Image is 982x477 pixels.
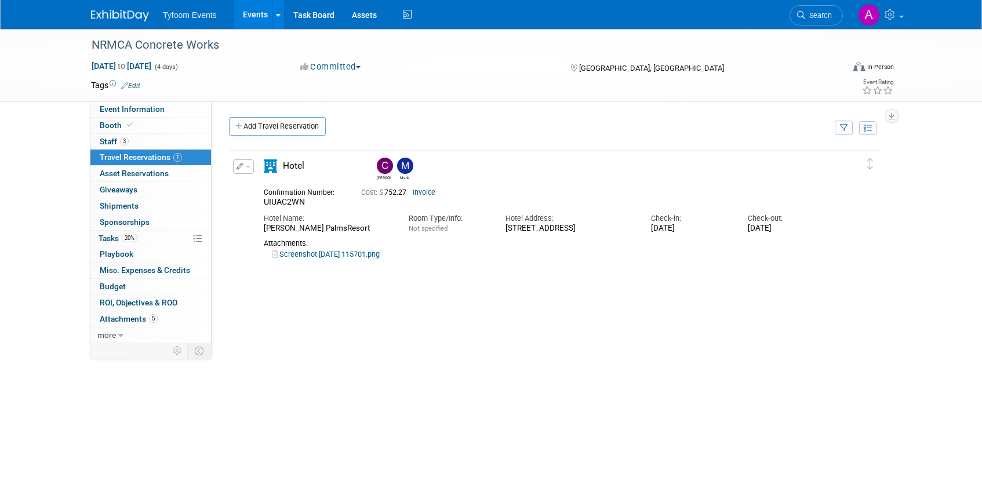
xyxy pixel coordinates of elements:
a: Event Information [90,101,211,117]
span: more [97,330,116,340]
div: [PERSON_NAME] PalmsResort [264,224,391,234]
div: [STREET_ADDRESS] [505,224,633,234]
i: Hotel [264,159,277,173]
div: Event Format [774,60,894,78]
span: 1 [173,153,182,162]
i: Filter by Traveler [840,125,848,132]
a: Tasks20% [90,231,211,246]
td: Tags [91,79,140,91]
a: Search [790,5,843,26]
span: Not specified [409,224,448,232]
span: to [116,61,127,71]
a: Sponsorships [90,214,211,230]
span: Tyfoom Events [163,10,217,20]
span: 3 [120,137,129,145]
a: Asset Reservations [90,166,211,181]
td: Personalize Event Tab Strip [168,343,188,358]
a: Screenshot [DATE] 115701.png [272,250,380,258]
a: Staff3 [90,134,211,150]
span: Event Information [100,104,165,114]
div: Event Rating [862,79,893,85]
div: Hotel Name: [264,213,391,224]
a: Shipments [90,198,211,214]
span: 752.27 [361,188,411,196]
span: Booth [100,121,135,130]
span: Hotel [283,161,304,171]
span: Playbook [100,249,133,258]
span: (4 days) [154,63,178,71]
i: Click and drag to move item [867,158,873,170]
div: [DATE] [651,224,730,234]
div: Check-in: [651,213,730,224]
span: [GEOGRAPHIC_DATA], [GEOGRAPHIC_DATA] [579,64,724,72]
img: Mark Nelson [397,158,413,174]
span: Sponsorships [100,217,150,227]
a: Invoice [413,188,435,196]
div: In-Person [867,63,894,71]
div: Mark Nelson [394,158,414,180]
td: Toggle Event Tabs [188,343,212,358]
img: Corbin Nelson [377,158,393,174]
span: Shipments [100,201,139,210]
a: Budget [90,279,211,294]
div: Check-out: [748,213,827,224]
span: Cost: $ [361,188,384,196]
div: Confirmation Number: [264,185,344,197]
div: [DATE] [748,224,827,234]
span: Search [805,11,832,20]
a: Booth [90,118,211,133]
span: ROI, Objectives & ROO [100,298,177,307]
button: Committed [296,61,365,73]
img: Format-Inperson.png [853,62,865,71]
a: ROI, Objectives & ROO [90,295,211,311]
span: Travel Reservations [100,152,182,162]
div: NRMCA Concrete Works [88,35,825,56]
a: more [90,327,211,343]
span: Giveaways [100,185,137,194]
a: Playbook [90,246,211,262]
span: Misc. Expenses & Credits [100,265,190,275]
span: Tasks [99,234,137,243]
span: Asset Reservations [100,169,169,178]
a: Giveaways [90,182,211,198]
img: ExhibitDay [91,10,149,21]
div: Room Type/Info: [409,213,488,224]
span: [DATE] [DATE] [91,61,152,71]
div: Attachments: [264,239,827,248]
span: 20% [122,234,137,242]
span: Attachments [100,314,158,323]
div: Hotel Address: [505,213,633,224]
div: Corbin Nelson [377,174,391,180]
a: Attachments5 [90,311,211,327]
span: UIUAC2WN [264,197,305,206]
div: Mark Nelson [397,174,412,180]
a: Misc. Expenses & Credits [90,263,211,278]
span: Staff [100,137,129,146]
span: Budget [100,282,126,291]
img: Angie Nichols [858,4,880,26]
a: Add Travel Reservation [229,117,326,136]
span: 5 [149,314,158,323]
a: Travel Reservations1 [90,150,211,165]
a: Edit [121,82,140,90]
i: Booth reservation complete [127,122,133,128]
div: Corbin Nelson [374,158,394,180]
